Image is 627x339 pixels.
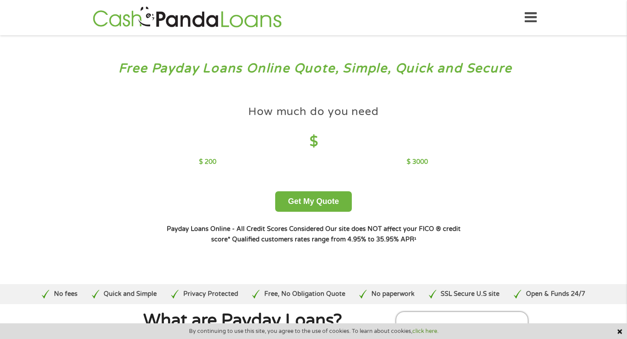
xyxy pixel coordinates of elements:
[104,289,157,299] p: Quick and Simple
[167,225,324,233] strong: Payday Loans Online - All Credit Scores Considered
[199,133,428,151] h4: $
[526,289,585,299] p: Open & Funds 24/7
[275,191,351,212] button: Get My Quote
[25,61,602,77] h3: Free Payday Loans Online Quote, Simple, Quick and Secure
[407,157,428,167] p: $ 3000
[412,328,438,335] a: click here.
[248,105,379,119] h4: How much do you need
[90,5,284,30] img: GetLoanNow Logo
[211,225,461,243] strong: Our site does NOT affect your FICO ® credit score*
[98,312,387,329] h1: What are Payday Loans?
[54,289,78,299] p: No fees
[232,236,416,243] strong: Qualified customers rates range from 4.95% to 35.95% APR¹
[189,328,438,334] span: By continuing to use this site, you agree to the use of cookies. To learn about cookies,
[183,289,238,299] p: Privacy Protected
[371,289,415,299] p: No paperwork
[264,289,345,299] p: Free, No Obligation Quote
[199,157,216,167] p: $ 200
[441,289,499,299] p: SSL Secure U.S site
